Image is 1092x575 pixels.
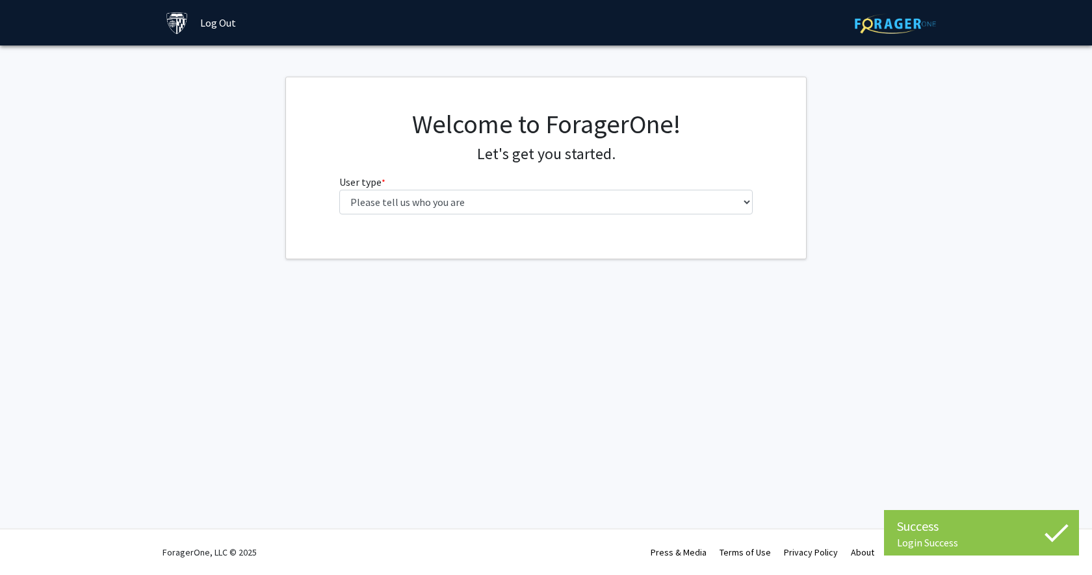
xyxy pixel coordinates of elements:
[166,12,188,34] img: Johns Hopkins University Logo
[339,145,753,164] h4: Let's get you started.
[339,174,385,190] label: User type
[162,530,257,575] div: ForagerOne, LLC © 2025
[784,546,838,558] a: Privacy Policy
[855,14,936,34] img: ForagerOne Logo
[339,109,753,140] h1: Welcome to ForagerOne!
[851,546,874,558] a: About
[897,536,1066,549] div: Login Success
[10,517,55,565] iframe: Chat
[651,546,707,558] a: Press & Media
[720,546,771,558] a: Terms of Use
[897,517,1066,536] div: Success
